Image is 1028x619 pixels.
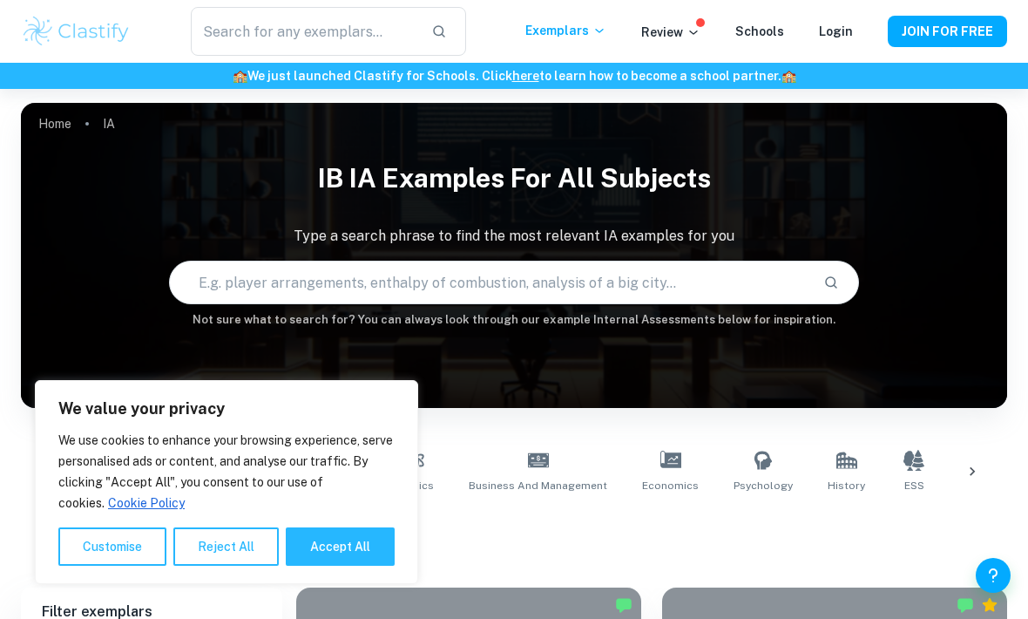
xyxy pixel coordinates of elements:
[904,478,924,493] span: ESS
[819,24,853,38] a: Login
[641,23,700,42] p: Review
[103,114,115,133] p: IA
[816,268,846,297] button: Search
[107,495,186,511] a: Cookie Policy
[21,311,1007,329] h6: Not sure what to search for? You can always look through our example Internal Assessments below f...
[734,478,793,493] span: Psychology
[170,258,809,307] input: E.g. player arrangements, enthalpy of combustion, analysis of a big city...
[71,514,958,546] h1: All IA Examples
[981,596,998,614] div: Premium
[828,478,865,493] span: History
[512,69,539,83] a: here
[976,558,1011,593] button: Help and Feedback
[642,478,699,493] span: Economics
[525,21,606,40] p: Exemplars
[58,430,395,514] p: We use cookies to enhance your browsing experience, serve personalised ads or content, and analys...
[735,24,784,38] a: Schools
[21,14,132,49] img: Clastify logo
[286,527,395,566] button: Accept All
[21,152,1007,205] h1: IB IA examples for all subjects
[173,527,279,566] button: Reject All
[3,66,1025,85] h6: We just launched Clastify for Schools. Click to learn how to become a school partner.
[35,380,418,584] div: We value your privacy
[888,16,1007,47] button: JOIN FOR FREE
[58,527,166,566] button: Customise
[615,596,632,614] img: Marked
[21,226,1007,247] p: Type a search phrase to find the most relevant IA examples for you
[38,112,71,136] a: Home
[957,596,974,614] img: Marked
[233,69,247,83] span: 🏫
[191,7,417,56] input: Search for any exemplars...
[781,69,796,83] span: 🏫
[469,478,607,493] span: Business and Management
[58,398,395,419] p: We value your privacy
